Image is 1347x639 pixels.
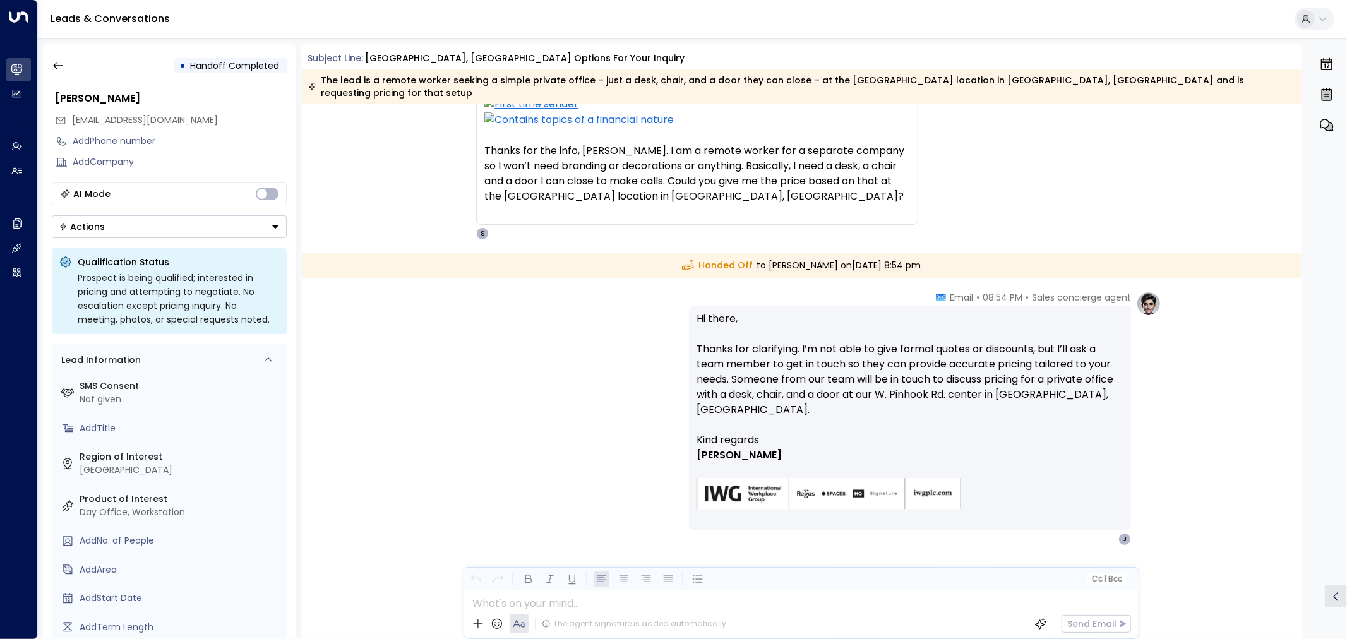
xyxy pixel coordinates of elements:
div: Button group with a nested menu [52,215,287,238]
img: profile-logo.png [1136,291,1161,316]
span: [PERSON_NAME] [697,448,782,463]
div: Signature [697,433,1123,525]
button: Redo [490,571,506,587]
label: Region of Interest [80,450,282,463]
div: • [180,54,186,77]
button: Undo [468,571,484,587]
span: 08:54 PM [983,291,1022,304]
span: Sales concierge agent [1032,291,1131,304]
div: [GEOGRAPHIC_DATA], [GEOGRAPHIC_DATA] options for your inquiry [365,52,685,65]
span: • [1026,291,1029,304]
span: • [976,291,979,304]
p: Hi there, Thanks for clarifying. I’m not able to give formal quotes or discounts, but I’ll ask a ... [697,311,1123,433]
button: Actions [52,215,287,238]
div: AddTitle [80,422,282,435]
div: AddStart Date [80,592,282,605]
img: Contains topics of a financial nature [484,112,910,128]
div: Thanks for the info, [PERSON_NAME]. I am a remote worker for a separate company so I won’t need b... [484,143,910,204]
span: | [1104,575,1106,583]
div: The agent signature is added automatically [542,618,726,630]
div: to [PERSON_NAME] on [DATE] 8:54 pm [302,253,1302,278]
span: Email [950,291,973,304]
div: AddPhone number [73,134,287,148]
img: AIorK4zU2Kz5WUNqa9ifSKC9jFH1hjwenjvh85X70KBOPduETvkeZu4OqG8oPuqbwvp3xfXcMQJCRtwYb-SG [697,478,962,510]
div: AddCompany [73,155,287,169]
span: Handoff Completed [191,59,280,72]
span: Handed Off [682,259,753,272]
div: S [476,227,489,240]
div: Not given [80,393,282,406]
div: AddNo. of People [80,534,282,547]
div: J [1118,533,1131,546]
p: Qualification Status [78,256,279,268]
img: First time sender [484,97,910,112]
div: [GEOGRAPHIC_DATA] [80,463,282,477]
a: Leads & Conversations [51,11,170,26]
div: Day Office, Workstation [80,506,282,519]
div: Lead Information [57,354,141,367]
span: jen.arsaga@gmail.com [73,114,219,127]
div: AddArea [80,563,282,576]
div: [PERSON_NAME] [56,91,287,106]
button: Cc|Bcc [1087,573,1127,585]
label: Product of Interest [80,493,282,506]
div: Actions [59,221,105,232]
span: Kind regards [697,433,759,448]
span: [EMAIL_ADDRESS][DOMAIN_NAME] [73,114,219,126]
div: Prospect is being qualified; interested in pricing and attempting to negotiate. No escalation exc... [78,271,279,326]
div: The lead is a remote worker seeking a simple private office – just a desk, chair, and a door they... [308,74,1295,99]
div: AddTerm Length [80,621,282,634]
span: Cc Bcc [1092,575,1122,583]
div: AI Mode [74,188,111,200]
label: SMS Consent [80,379,282,393]
span: Subject Line: [308,52,364,64]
